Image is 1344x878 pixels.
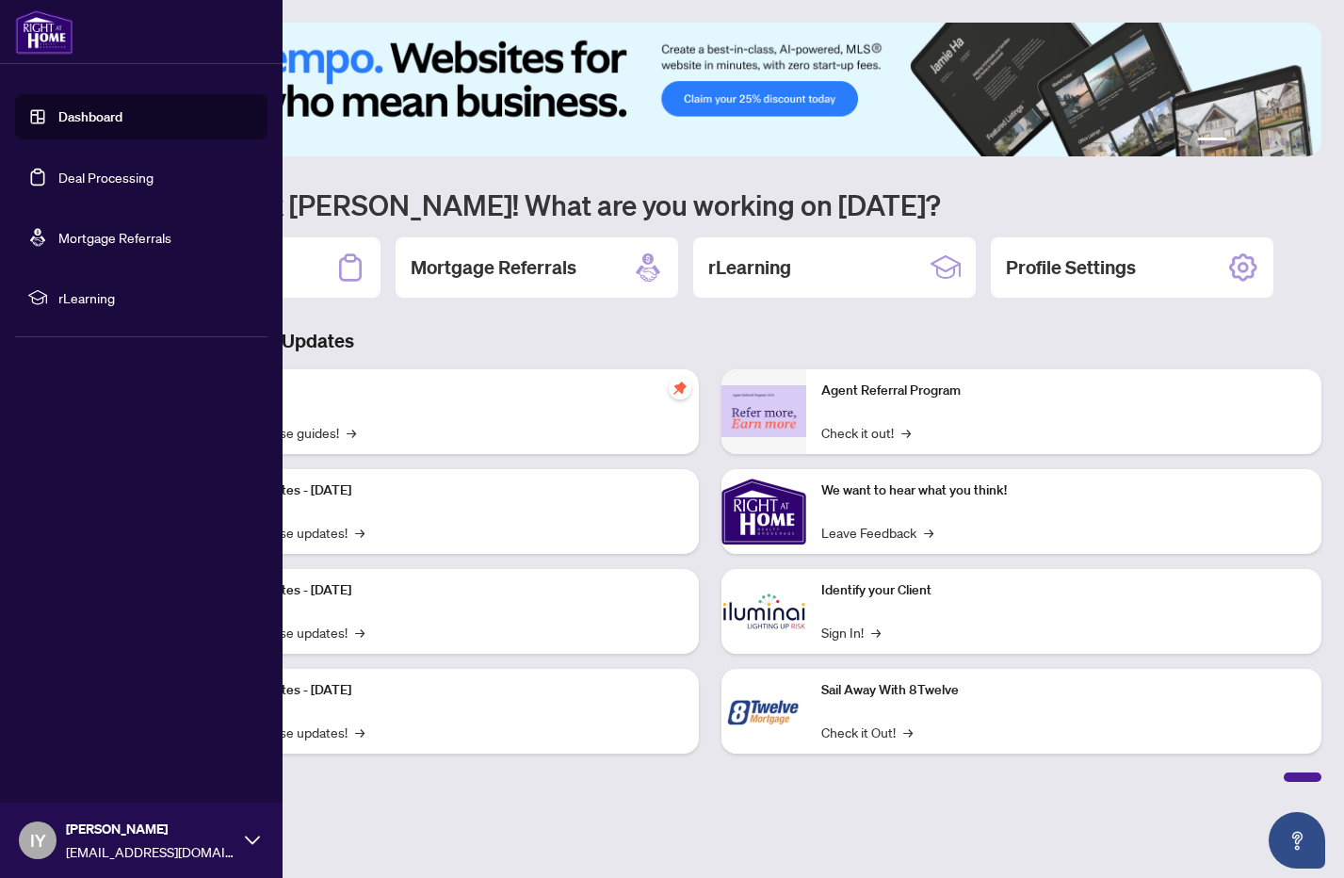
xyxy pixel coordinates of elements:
span: pushpin [669,377,691,399]
h2: Profile Settings [1006,254,1136,281]
a: Check it Out!→ [821,722,913,742]
span: → [355,522,364,543]
img: Identify your Client [721,569,806,654]
img: Slide 0 [98,23,1321,156]
h2: Mortgage Referrals [411,254,576,281]
p: We want to hear what you think! [821,480,1307,501]
span: [EMAIL_ADDRESS][DOMAIN_NAME] [66,841,235,862]
p: Platform Updates - [DATE] [198,580,684,601]
img: Sail Away With 8Twelve [721,669,806,754]
a: Dashboard [58,108,122,125]
h1: Welcome back [PERSON_NAME]! What are you working on [DATE]? [98,187,1321,222]
img: Agent Referral Program [721,385,806,437]
a: Deal Processing [58,169,154,186]
span: rLearning [58,287,254,308]
p: Platform Updates - [DATE] [198,480,684,501]
span: → [903,722,913,742]
p: Self-Help [198,381,684,401]
button: 6 [1295,138,1303,145]
p: Identify your Client [821,580,1307,601]
p: Platform Updates - [DATE] [198,680,684,701]
a: Check it out!→ [821,422,911,443]
button: Open asap [1269,812,1325,869]
span: → [355,622,364,642]
button: 3 [1250,138,1257,145]
h2: rLearning [708,254,791,281]
h3: Brokerage & Industry Updates [98,328,1321,354]
a: Sign In!→ [821,622,881,642]
p: Sail Away With 8Twelve [821,680,1307,701]
button: 1 [1197,138,1227,145]
span: → [924,522,933,543]
button: 2 [1235,138,1242,145]
span: → [347,422,356,443]
a: Mortgage Referrals [58,229,171,246]
img: We want to hear what you think! [721,469,806,554]
span: [PERSON_NAME] [66,819,235,839]
p: Agent Referral Program [821,381,1307,401]
span: → [355,722,364,742]
a: Leave Feedback→ [821,522,933,543]
button: 4 [1265,138,1272,145]
span: → [901,422,911,443]
span: IY [30,827,46,854]
img: logo [15,9,73,55]
span: → [871,622,881,642]
button: 5 [1280,138,1287,145]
